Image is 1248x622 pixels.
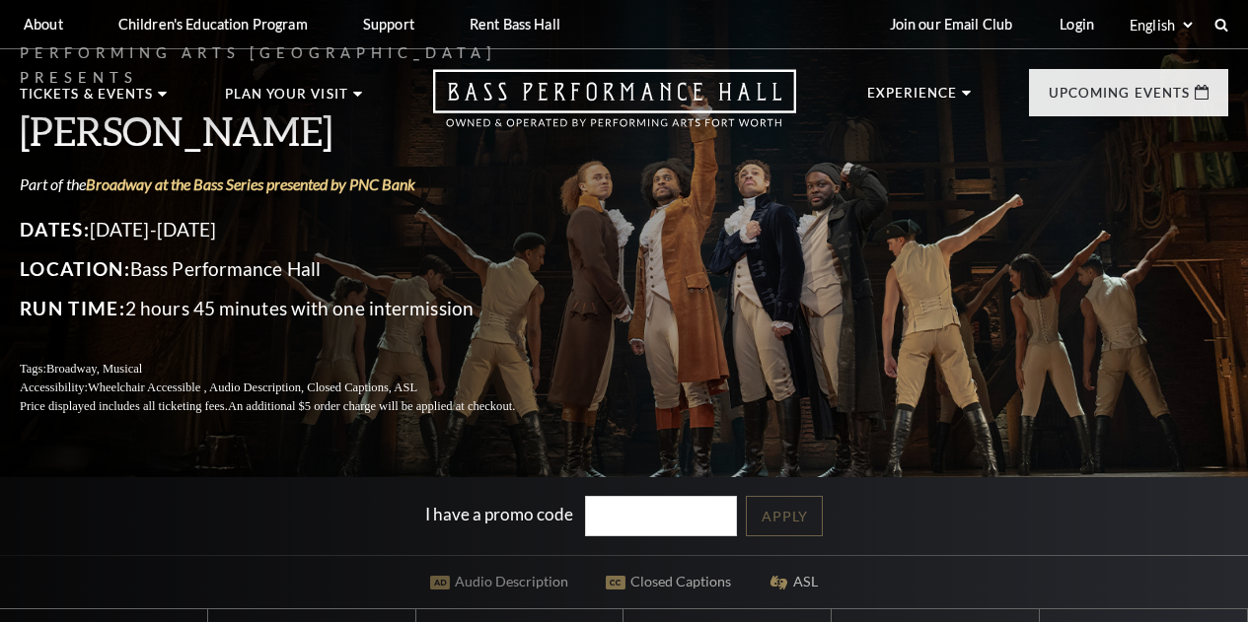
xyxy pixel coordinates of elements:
[86,174,415,193] a: Broadway at the Bass Series presented by PNC Bank
[20,173,562,195] p: Part of the
[228,399,515,413] span: An additional $5 order charge will be applied at checkout.
[470,16,560,33] p: Rent Bass Hall
[20,257,130,280] span: Location:
[20,360,562,379] p: Tags:
[20,214,562,245] p: [DATE]-[DATE]
[46,362,142,376] span: Broadway, Musical
[88,380,417,394] span: Wheelchair Accessible , Audio Description, Closed Captions, ASL
[20,293,562,324] p: 2 hours 45 minutes with one intermission
[1126,16,1196,35] select: Select:
[20,379,562,397] p: Accessibility:
[20,297,125,319] span: Run Time:
[24,16,63,33] p: About
[20,88,153,111] p: Tickets & Events
[118,16,308,33] p: Children's Education Program
[20,218,90,241] span: Dates:
[20,253,562,285] p: Bass Performance Hall
[20,397,562,416] p: Price displayed includes all ticketing fees.
[1049,87,1190,110] p: Upcoming Events
[867,87,958,110] p: Experience
[225,88,348,111] p: Plan Your Visit
[425,504,573,524] label: I have a promo code
[363,16,414,33] p: Support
